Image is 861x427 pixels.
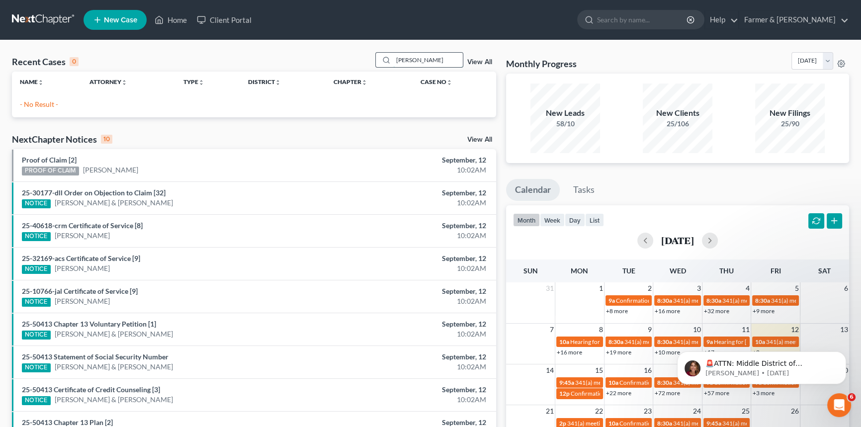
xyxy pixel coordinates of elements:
div: September, 12 [338,221,486,231]
iframe: Intercom notifications message [662,331,861,400]
a: Districtunfold_more [248,78,281,85]
span: 21 [545,405,555,417]
div: 10:02AM [338,329,486,339]
i: unfold_more [275,80,281,85]
span: 6 [843,282,849,294]
a: +19 more [606,348,631,356]
div: 10:02AM [338,198,486,208]
div: September, 12 [338,155,486,165]
span: 9a [608,297,615,304]
a: +72 more [655,389,680,397]
span: New Case [104,16,137,24]
a: +8 more [606,307,628,315]
div: September, 12 [338,385,486,395]
span: Fri [771,266,781,275]
span: 26 [790,405,800,417]
div: 10:02AM [338,362,486,372]
a: View All [467,59,492,66]
span: Thu [719,266,734,275]
div: New Leads [530,107,600,119]
a: 25-50413 Statement of Social Security Number [22,352,169,361]
span: 1 [598,282,604,294]
div: 10:02AM [338,395,486,405]
a: 25-50413 Certificate of Credit Counseling [3] [22,385,160,394]
span: 12 [790,324,800,336]
a: Chapterunfold_more [334,78,367,85]
span: 6 [848,393,856,401]
span: 341(a) meeting for [PERSON_NAME] [722,297,818,304]
a: 25-10766-jal Certificate of Service [9] [22,287,138,295]
span: Confirmation hearing for [PERSON_NAME] [619,420,732,427]
div: NOTICE [22,199,51,208]
button: month [513,213,540,227]
span: 16 [643,364,653,376]
span: 7 [549,324,555,336]
a: Case Nounfold_more [421,78,452,85]
span: 11 [741,324,751,336]
div: New Filings [755,107,825,119]
span: 341(a) meeting for [PERSON_NAME] [575,379,671,386]
span: Mon [571,266,588,275]
span: 8:30a [608,338,623,345]
div: September, 12 [338,352,486,362]
a: [PERSON_NAME] & [PERSON_NAME] [55,395,173,405]
div: September, 12 [338,286,486,296]
a: +16 more [557,348,582,356]
a: Farmer & [PERSON_NAME] [739,11,849,29]
a: Home [150,11,192,29]
h2: [DATE] [661,235,694,246]
input: Search by name... [393,53,463,67]
a: Client Portal [192,11,257,29]
span: Hearing for [PERSON_NAME] & [PERSON_NAME] [570,338,700,345]
span: 8:30a [706,297,721,304]
span: 8:30a [657,338,672,345]
a: 25-40618-crm Certificate of Service [8] [22,221,143,230]
span: Confirmation hearing for [PERSON_NAME] [619,379,732,386]
div: New Clients [643,107,712,119]
span: Confirmation hearing for [PERSON_NAME] [616,297,729,304]
div: 25/106 [643,119,712,129]
span: 341(a) meeting for [PERSON_NAME] [673,420,769,427]
button: week [540,213,565,227]
span: 341(a) meeting for [PERSON_NAME] & [PERSON_NAME] [624,338,773,345]
a: Attorneyunfold_more [89,78,127,85]
div: NOTICE [22,265,51,274]
span: 10a [559,338,569,345]
div: PROOF OF CLAIM [22,167,79,175]
div: NOTICE [22,331,51,340]
div: NOTICE [22,363,51,372]
span: Confirmation hearing for [PERSON_NAME] & [PERSON_NAME] [571,390,736,397]
a: [PERSON_NAME] [55,263,110,273]
span: 12p [559,390,570,397]
div: Recent Cases [12,56,79,68]
a: 25-32169-acs Certificate of Service [9] [22,254,140,262]
div: September, 12 [338,188,486,198]
span: Sat [818,266,831,275]
iframe: Intercom live chat [827,393,851,417]
div: NOTICE [22,298,51,307]
a: +22 more [606,389,631,397]
div: NOTICE [22,396,51,405]
i: unfold_more [121,80,127,85]
div: 10:02AM [338,263,486,273]
span: 341(a) meeting for [PERSON_NAME] [567,420,663,427]
span: 8:30a [657,420,672,427]
a: +16 more [655,307,680,315]
a: View All [467,136,492,143]
i: unfold_more [361,80,367,85]
a: [PERSON_NAME] [83,165,138,175]
div: 25/90 [755,119,825,129]
span: 341(a) meeting for [PERSON_NAME] [722,420,818,427]
span: Wed [669,266,686,275]
a: 25-50413 Chapter 13 Voluntary Petition [1] [22,320,156,328]
span: 2p [559,420,566,427]
div: 58/10 [530,119,600,129]
a: Help [705,11,738,29]
div: 10:02AM [338,165,486,175]
a: Proof of Claim [2] [22,156,77,164]
a: +32 more [704,307,729,315]
div: September, 12 [338,319,486,329]
a: Calendar [506,179,560,201]
a: Typeunfold_more [183,78,204,85]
